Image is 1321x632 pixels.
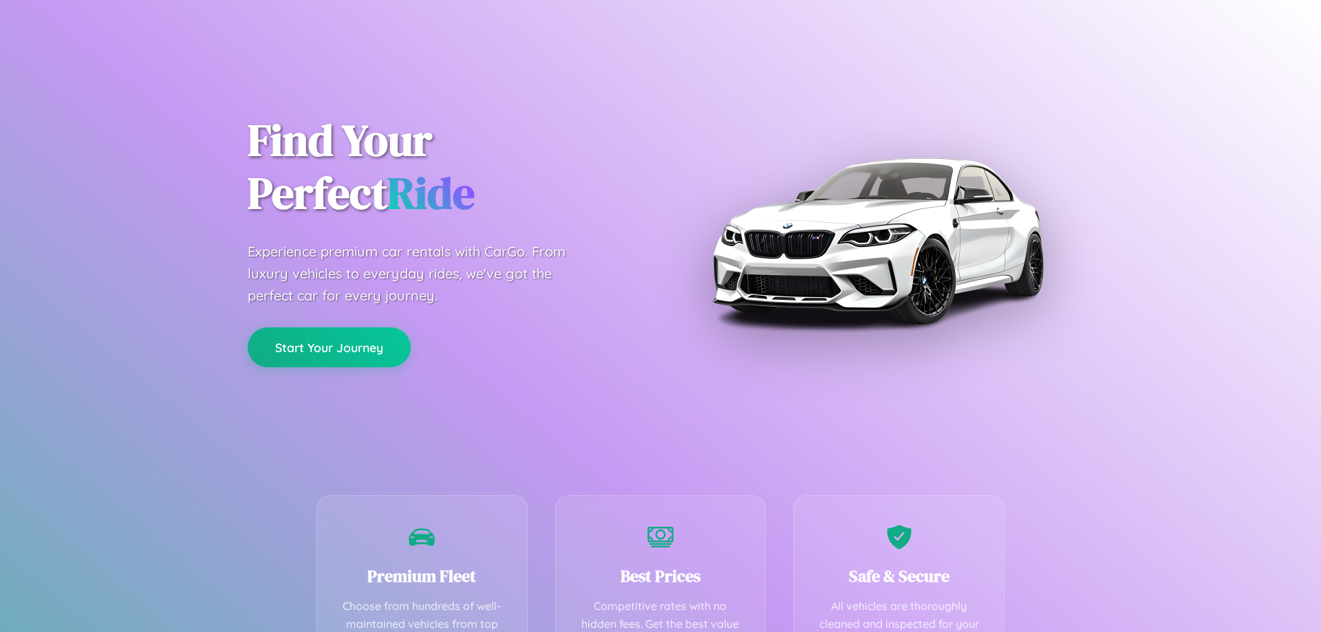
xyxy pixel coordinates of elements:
[577,565,745,587] h3: Best Prices
[248,114,640,220] h1: Find Your Perfect
[248,241,592,307] p: Experience premium car rentals with CarGo. From luxury vehicles to everyday rides, we've got the ...
[705,69,1049,413] img: Premium BMW car rental vehicle
[248,327,411,367] button: Start Your Journey
[815,565,983,587] h3: Safe & Secure
[387,163,475,223] span: Ride
[338,565,506,587] h3: Premium Fleet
